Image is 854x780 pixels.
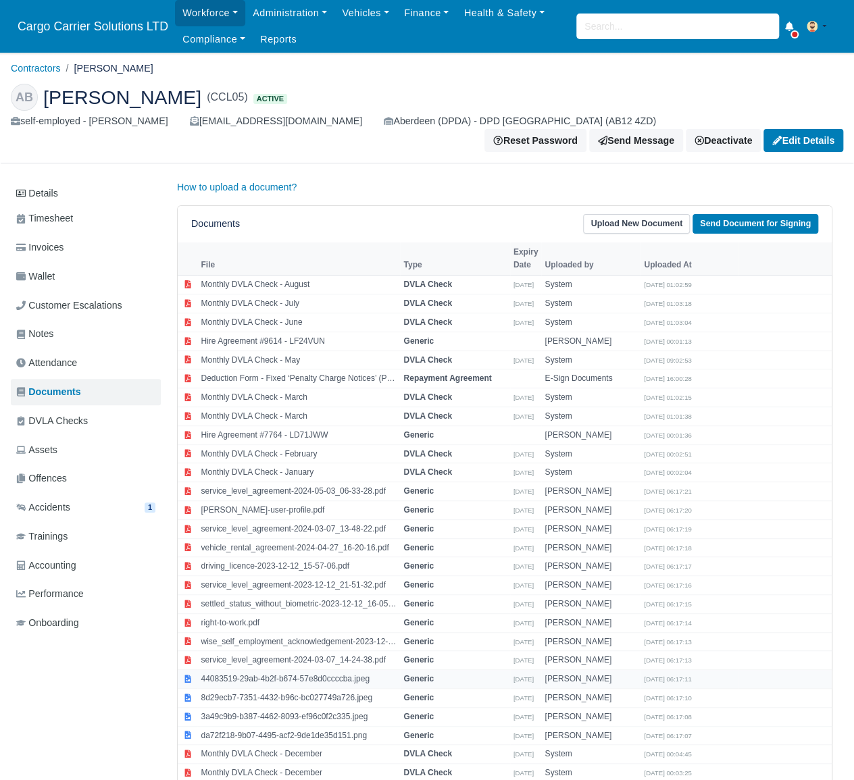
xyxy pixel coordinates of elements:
strong: Generic [403,637,434,646]
div: Aberdeen (DPDA) - DPD [GEOGRAPHIC_DATA] (AB12 4ZD) [384,113,656,129]
td: E-Sign Documents [541,369,640,388]
td: System [541,444,640,463]
small: [DATE] [513,656,534,664]
td: [PERSON_NAME] [541,707,640,726]
small: [DATE] 09:02:53 [644,357,691,364]
span: Attendance [16,355,77,371]
td: [PERSON_NAME] [541,332,640,350]
small: [DATE] [513,769,534,777]
small: [DATE] [513,713,534,721]
td: System [541,745,640,764]
span: Accidents [16,500,70,515]
td: da72f218-9b07-4495-acf2-9de1de35d151.png [197,726,400,745]
small: [DATE] [513,638,534,646]
span: Customer Escalations [16,298,122,313]
th: Expiry Date [510,242,542,276]
td: Monthly DVLA Check - March [197,407,400,426]
a: Invoices [11,234,161,261]
td: System [541,407,640,426]
td: [PERSON_NAME] [541,688,640,707]
td: 44083519-29ab-4b2f-b674-57e8d0ccccba.jpeg [197,670,400,689]
a: Accounting [11,552,161,579]
td: service_level_agreement-2024-03-07_14-24-38.pdf [197,651,400,670]
strong: DVLA Check [403,749,452,758]
small: [DATE] 01:03:04 [644,319,691,326]
a: Send Message [589,129,683,152]
span: DVLA Checks [16,413,88,429]
th: Uploaded by [541,242,640,276]
td: [PERSON_NAME] [541,538,640,557]
small: [DATE] [513,563,534,570]
strong: Repayment Agreement [403,373,491,383]
small: [DATE] [513,357,534,364]
td: service_level_agreement-2023-12-12_21-51-32.pdf [197,576,400,595]
td: service_level_agreement-2024-03-07_13-48-22.pdf [197,519,400,538]
small: [DATE] [513,694,534,702]
small: [DATE] [513,544,534,552]
td: Monthly DVLA Check - February [197,444,400,463]
a: Offences [11,465,161,492]
small: [DATE] [513,525,534,533]
a: Performance [11,581,161,607]
span: Notes [16,326,53,342]
td: [PERSON_NAME] [541,425,640,444]
td: System [541,350,640,369]
div: [EMAIL_ADDRESS][DOMAIN_NAME] [190,113,362,129]
span: [PERSON_NAME] [43,88,201,107]
td: System [541,313,640,332]
a: Customer Escalations [11,292,161,319]
div: Andrei Budai [1,73,853,163]
td: [PERSON_NAME] [541,651,640,670]
small: [DATE] 06:17:18 [644,544,691,552]
small: [DATE] [513,469,534,476]
strong: Generic [403,561,434,571]
td: [PERSON_NAME] [541,501,640,520]
a: Compliance [175,26,253,53]
strong: DVLA Check [403,355,452,365]
strong: Generic [403,580,434,590]
small: [DATE] 00:01:13 [644,338,691,345]
small: [DATE] [513,394,534,401]
span: Cargo Carrier Solutions LTD [11,13,175,40]
a: Send Document for Signing [693,214,818,234]
span: Active [253,94,287,104]
a: Trainings [11,523,161,550]
a: How to upload a document? [177,182,297,192]
th: Uploaded At [640,242,737,276]
td: service_level_agreement-2024-05-03_06-33-28.pdf [197,482,400,501]
td: Monthly DVLA Check - March [197,388,400,407]
td: System [541,388,640,407]
td: Deduction Form - Fixed ‘Penalty Charge Notices’ (PCN’s) - £65.00 [197,369,400,388]
a: Cargo Carrier Solutions LTD [11,14,175,40]
td: Monthly DVLA Check - December [197,745,400,764]
span: Wallet [16,269,55,284]
small: [DATE] [513,319,534,326]
small: [DATE] 06:17:17 [644,563,691,570]
strong: DVLA Check [403,298,452,308]
td: right-to-work.pdf [197,613,400,632]
a: DVLA Checks [11,408,161,434]
strong: Generic [403,693,434,702]
td: Monthly DVLA Check - May [197,350,400,369]
td: [PERSON_NAME] [541,519,640,538]
small: [DATE] 01:03:18 [644,300,691,307]
span: Invoices [16,240,64,255]
small: [DATE] 06:17:16 [644,581,691,589]
strong: Generic [403,486,434,496]
small: [DATE] [513,488,534,495]
small: [DATE] 16:00:28 [644,375,691,382]
small: [DATE] [513,750,534,758]
small: [DATE] [513,619,534,627]
div: Deactivate [686,129,761,152]
input: Search... [576,14,779,39]
a: Details [11,181,161,206]
td: 8d29ecb7-7351-4432-b96c-bc027749a726.jpeg [197,688,400,707]
span: 1 [145,502,155,513]
td: [PERSON_NAME] [541,557,640,576]
td: Hire Agreement #7764 - LD71JWW [197,425,400,444]
td: [PERSON_NAME] [541,726,640,745]
th: File [197,242,400,276]
strong: DVLA Check [403,317,452,327]
small: [DATE] [513,581,534,589]
a: Edit Details [763,129,843,152]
